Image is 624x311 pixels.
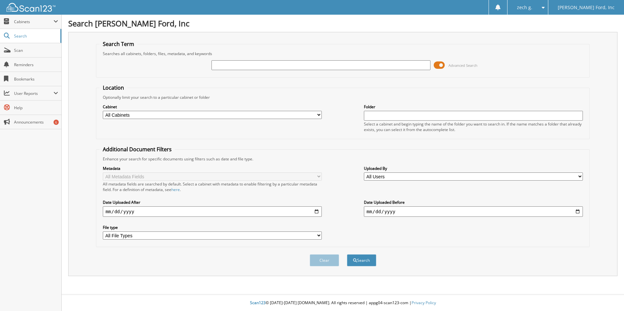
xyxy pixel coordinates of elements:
[250,300,266,305] span: Scan123
[14,119,58,125] span: Announcements
[364,206,583,217] input: end
[591,280,624,311] iframe: Chat Widget
[364,121,583,132] div: Select a cabinet and begin typing the name of the folder you want to search in. If the name match...
[100,156,586,162] div: Enhance your search for specific documents using filters such as date and file type.
[14,91,54,96] span: User Reports
[7,3,55,12] img: scan123-logo-white.svg
[517,6,532,9] span: zech g.
[14,48,58,53] span: Scan
[103,104,322,110] label: Cabinet
[364,104,583,110] label: Folder
[103,181,322,192] div: All metadata fields are searched by default. Select a cabinet with metadata to enable filtering b...
[448,63,477,68] span: Advanced Search
[364,200,583,205] label: Date Uploaded Before
[14,76,58,82] span: Bookmarks
[68,18,617,29] h1: Search [PERSON_NAME] Ford, Inc
[347,254,376,266] button: Search
[558,6,615,9] span: [PERSON_NAME] Ford, Inc
[364,166,583,171] label: Uploaded By
[412,300,436,305] a: Privacy Policy
[100,146,175,153] legend: Additional Document Filters
[62,295,624,311] div: © [DATE]-[DATE] [DOMAIN_NAME]. All rights reserved | appg04-scan123-com |
[171,187,180,192] a: here
[54,120,59,125] div: 6
[100,84,127,91] legend: Location
[103,225,322,230] label: File type
[14,33,57,39] span: Search
[103,206,322,217] input: start
[14,62,58,67] span: Reminders
[14,19,54,24] span: Cabinets
[310,254,339,266] button: Clear
[100,51,586,56] div: Searches all cabinets, folders, files, metadata, and keywords
[103,200,322,205] label: Date Uploaded After
[103,166,322,171] label: Metadata
[14,105,58,111] span: Help
[100,40,137,48] legend: Search Term
[100,95,586,100] div: Optionally limit your search to a particular cabinet or folder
